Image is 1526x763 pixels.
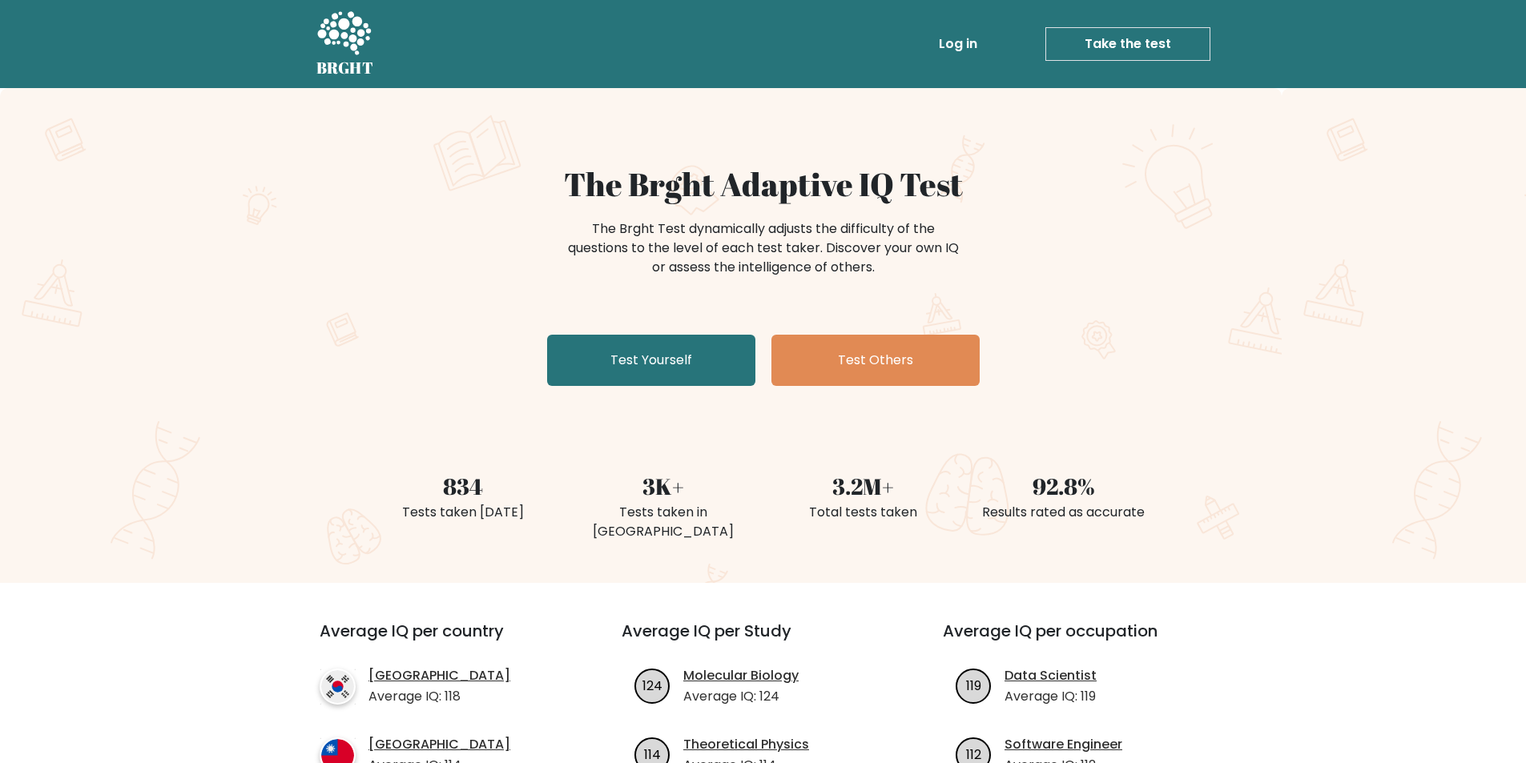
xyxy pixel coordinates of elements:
[573,469,754,503] div: 3K+
[943,621,1226,660] h3: Average IQ per occupation
[368,735,510,754] a: [GEOGRAPHIC_DATA]
[932,28,984,60] a: Log in
[316,6,374,82] a: BRGHT
[563,219,964,277] div: The Brght Test dynamically adjusts the difficulty of the questions to the level of each test take...
[973,503,1154,522] div: Results rated as accurate
[644,745,661,763] text: 114
[368,687,510,706] p: Average IQ: 118
[1045,27,1210,61] a: Take the test
[372,165,1154,203] h1: The Brght Adaptive IQ Test
[573,503,754,541] div: Tests taken in [GEOGRAPHIC_DATA]
[320,621,564,660] h3: Average IQ per country
[622,621,904,660] h3: Average IQ per Study
[368,666,510,685] a: [GEOGRAPHIC_DATA]
[372,503,554,522] div: Tests taken [DATE]
[771,335,980,386] a: Test Others
[973,469,1154,503] div: 92.8%
[547,335,755,386] a: Test Yourself
[773,469,954,503] div: 3.2M+
[966,745,981,763] text: 112
[683,666,799,685] a: Molecular Biology
[642,676,662,694] text: 124
[683,687,799,706] p: Average IQ: 124
[316,58,374,78] h5: BRGHT
[1005,735,1122,754] a: Software Engineer
[683,735,809,754] a: Theoretical Physics
[372,469,554,503] div: 834
[966,676,981,694] text: 119
[773,503,954,522] div: Total tests taken
[1005,666,1097,685] a: Data Scientist
[1005,687,1097,706] p: Average IQ: 119
[320,669,356,705] img: country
